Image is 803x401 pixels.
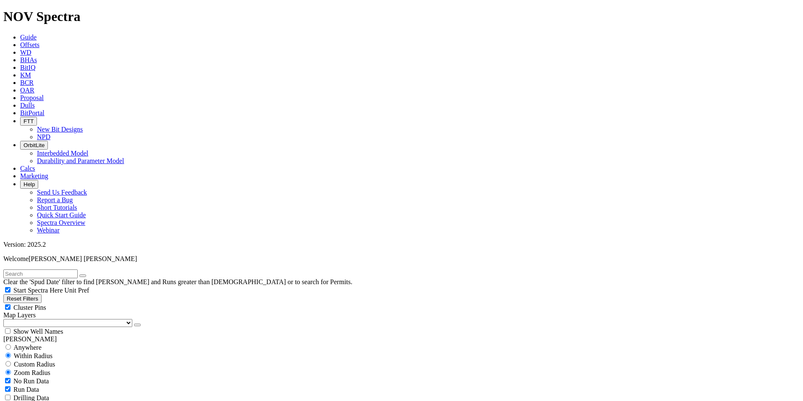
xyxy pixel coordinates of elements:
div: [PERSON_NAME] [3,335,800,343]
span: Help [24,181,35,187]
a: WD [20,49,31,56]
a: Durability and Parameter Model [37,157,124,164]
a: BHAs [20,56,37,63]
span: FTT [24,118,34,124]
button: Help [20,180,38,189]
a: Dulls [20,102,35,109]
a: Offsets [20,41,39,48]
a: Webinar [37,227,60,234]
h1: NOV Spectra [3,9,800,24]
span: Zoom Radius [14,369,50,376]
span: Within Radius [14,352,52,359]
a: Report a Bug [37,196,73,203]
input: Start Spectra Here [5,287,10,293]
span: OrbitLite [24,142,45,148]
a: BCR [20,79,34,86]
a: BitIQ [20,64,35,71]
span: Run Data [13,386,39,393]
span: Custom Radius [14,361,55,368]
button: OrbitLite [20,141,48,150]
a: NPD [37,133,50,140]
a: Quick Start Guide [37,211,86,219]
a: Interbedded Model [37,150,88,157]
a: KM [20,71,31,79]
p: Welcome [3,255,800,263]
button: Reset Filters [3,294,42,303]
a: Short Tutorials [37,204,77,211]
span: Show Well Names [13,328,63,335]
span: Map Layers [3,311,36,319]
a: OAR [20,87,34,94]
a: New Bit Designs [37,126,83,133]
a: Marketing [20,172,48,179]
a: Calcs [20,165,35,172]
div: Version: 2025.2 [3,241,800,248]
span: Anywhere [13,344,42,351]
span: Cluster Pins [13,304,46,311]
a: Proposal [20,94,44,101]
span: Unit Pref [64,287,89,294]
input: Search [3,269,78,278]
button: FTT [20,117,37,126]
span: Start Spectra Here [13,287,63,294]
a: Send Us Feedback [37,189,87,196]
span: Clear the 'Spud Date' filter to find [PERSON_NAME] and Runs greater than [DEMOGRAPHIC_DATA] or to... [3,278,352,285]
a: BitPortal [20,109,45,116]
a: Spectra Overview [37,219,85,226]
span: [PERSON_NAME] [PERSON_NAME] [29,255,137,262]
a: Guide [20,34,37,41]
span: No Run Data [13,377,49,385]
